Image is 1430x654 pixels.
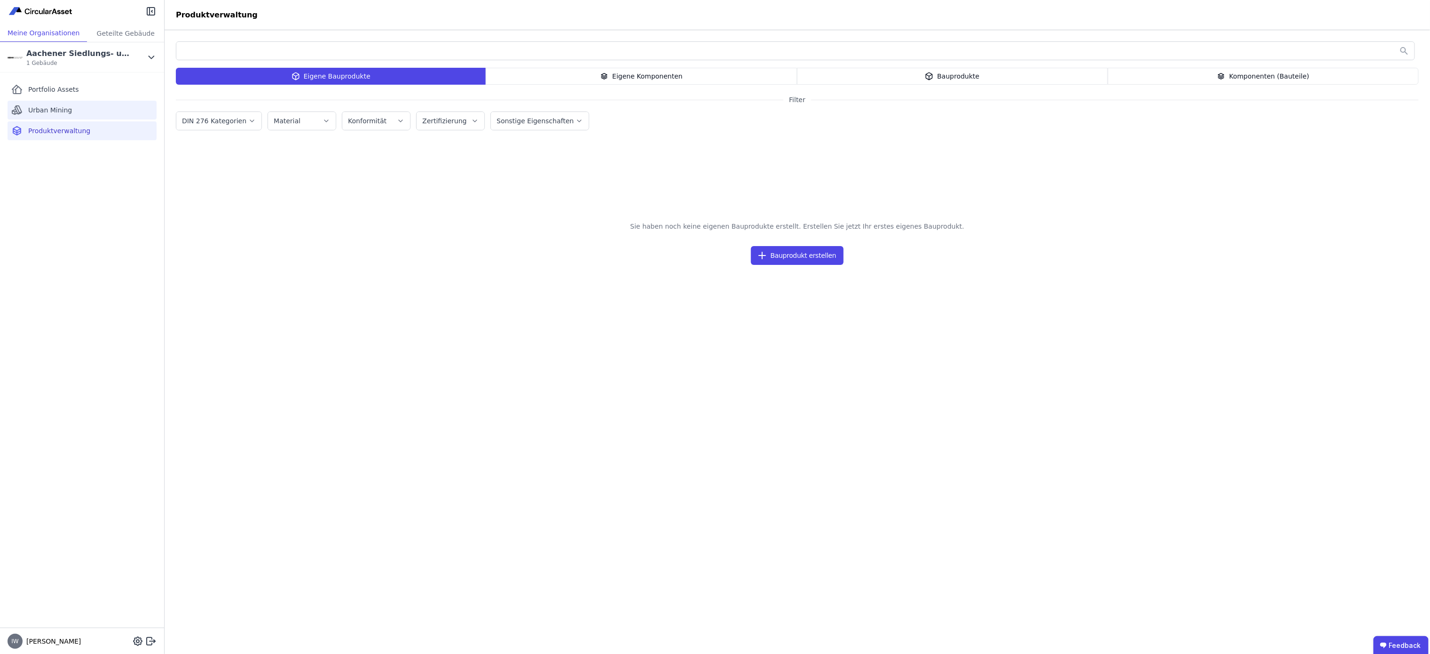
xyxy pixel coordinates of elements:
div: Eigene Komponenten [486,68,797,85]
span: [PERSON_NAME] [23,637,81,646]
div: Bauprodukte [797,68,1108,85]
span: Filter [783,95,811,104]
div: Aachener Siedlungs- und Wohnungsgesellschaft mbH [26,48,134,59]
span: Portfolio Assets [28,85,79,94]
span: 1 Gebäude [26,59,134,67]
span: IW [11,638,18,644]
button: Zertifizierung [417,112,484,130]
div: Geteilte Gebäude [87,24,164,42]
label: DIN 276 Kategorien [182,117,248,125]
button: Bauprodukt erstellen [751,246,844,265]
button: Material [268,112,336,130]
span: Sie haben noch keine eigenen Bauprodukte erstellt. Erstellen Sie jetzt Ihr erstes eigenes Bauprod... [623,214,972,239]
label: Zertifizierung [422,117,468,125]
img: Concular [8,6,74,17]
button: DIN 276 Kategorien [176,112,261,130]
label: Material [274,117,302,125]
label: Sonstige Eigenschaften [497,117,576,125]
label: Konformität [348,117,388,125]
div: Komponenten (Bauteile) [1108,68,1419,85]
span: Produktverwaltung [28,126,90,136]
button: Konformität [342,112,410,130]
div: Eigene Bauprodukte [176,68,486,85]
span: Urban Mining [28,105,72,115]
img: Aachener Siedlungs- und Wohnungsgesellschaft mbH [8,50,23,65]
div: Produktverwaltung [165,9,269,21]
button: Sonstige Eigenschaften [491,112,589,130]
